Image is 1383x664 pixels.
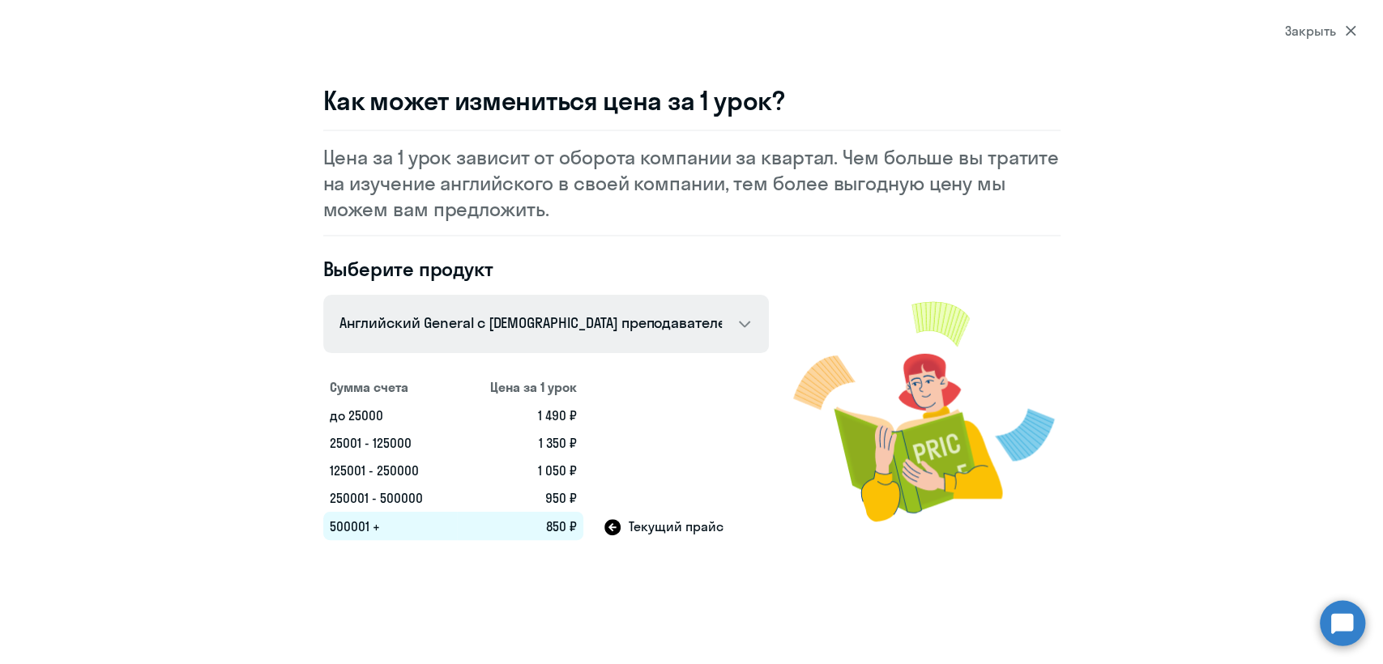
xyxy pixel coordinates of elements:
h4: Выберите продукт [323,256,769,282]
p: Цена за 1 урок зависит от оборота компании за квартал. Чем больше вы тратите на изучение английск... [323,144,1061,222]
td: 1 050 ₽ [457,457,583,484]
td: 1 350 ₽ [457,429,583,457]
td: Текущий прайс [583,512,769,540]
td: 250001 - 500000 [323,484,458,512]
img: modal-image.png [793,282,1061,540]
h3: Как может измениться цена за 1 урок? [323,84,1061,117]
td: 850 ₽ [457,512,583,540]
td: до 25000 [323,402,458,429]
td: 1 490 ₽ [457,402,583,429]
th: Сумма счета [323,372,458,402]
th: Цена за 1 урок [457,372,583,402]
td: 25001 - 125000 [323,429,458,457]
td: 125001 - 250000 [323,457,458,484]
td: 950 ₽ [457,484,583,512]
div: Закрыть [1285,21,1356,40]
td: 500001 + [323,512,458,540]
